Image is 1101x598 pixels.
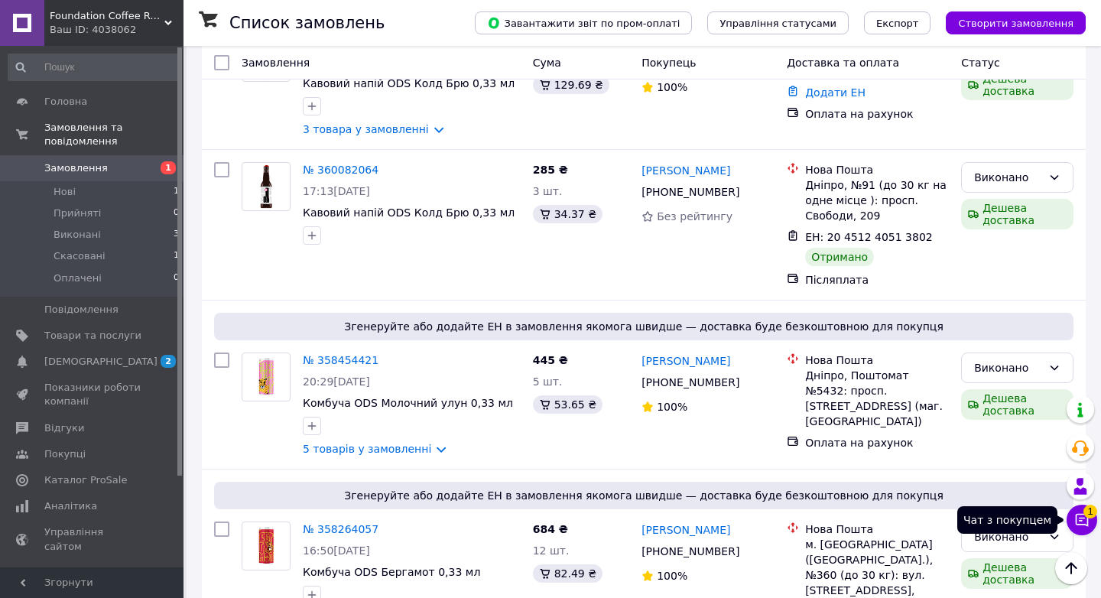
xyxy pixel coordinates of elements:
div: Чат з покупцем [957,506,1057,534]
span: Нові [54,185,76,199]
span: 100% [657,570,687,582]
div: Виконано [974,169,1042,186]
div: [PHONE_NUMBER] [638,181,742,203]
img: Фото товару [247,522,284,570]
h1: Список замовлень [229,14,385,32]
span: 1 [174,185,179,199]
span: Cума [533,57,561,69]
span: 100% [657,401,687,413]
span: Доставка та оплата [787,57,899,69]
span: Головна [44,95,87,109]
div: Дешева доставка [961,199,1073,229]
span: 3 шт. [533,185,563,197]
span: 3 [174,228,179,242]
span: Гаманець компанії [44,566,141,593]
span: Замовлення [44,161,108,175]
div: Оплата на рахунок [805,435,949,450]
span: 16:50[DATE] [303,544,370,557]
a: № 358454421 [303,354,378,366]
span: ЕН: 20 4512 4051 3802 [805,231,933,243]
span: [DEMOGRAPHIC_DATA] [44,355,158,369]
a: № 358264057 [303,523,378,535]
div: 53.65 ₴ [533,395,602,414]
div: Виконано [974,359,1042,376]
a: Комбуча ODS Молочний улун 0,33 мл [303,397,513,409]
div: 82.49 ₴ [533,564,602,583]
span: Покупці [44,447,86,461]
div: Нова Пошта [805,522,949,537]
div: Дешева доставка [961,389,1073,420]
span: 17:13[DATE] [303,185,370,197]
span: Прийняті [54,206,101,220]
button: Наверх [1055,552,1087,584]
span: Foundation Coffee Roasters [50,9,164,23]
a: Кавовий напій ODS Колд Брю 0,33 мл [303,77,515,89]
div: 34.37 ₴ [533,205,602,223]
a: Створити замовлення [930,16,1086,28]
span: 12 шт. [533,544,570,557]
span: Управління сайтом [44,525,141,553]
button: Управління статусами [707,11,849,34]
a: Додати ЕН [805,86,866,99]
span: Статус [961,57,1000,69]
a: Фото товару [242,522,291,570]
span: 1 [1083,505,1097,518]
span: Експорт [876,18,919,29]
div: Виконано [974,528,1042,545]
button: Створити замовлення [946,11,1086,34]
div: Дешева доставка [961,70,1073,100]
div: Дніпро, Поштомат №5432: просп. [STREET_ADDRESS] (маг. [GEOGRAPHIC_DATA]) [805,368,949,429]
span: 684 ₴ [533,523,568,535]
a: № 360082064 [303,164,378,176]
span: Створити замовлення [958,18,1073,29]
img: Фото товару [247,353,284,401]
div: Дешева доставка [961,558,1073,589]
span: Скасовані [54,249,106,263]
button: Експорт [864,11,931,34]
span: 0 [174,206,179,220]
input: Пошук [8,54,180,81]
div: 129.69 ₴ [533,76,609,94]
span: Каталог ProSale [44,473,127,487]
span: Аналітика [44,499,97,513]
a: Фото товару [242,353,291,401]
span: Згенеруйте або додайте ЕН в замовлення якомога швидше — доставка буде безкоштовною для покупця [220,319,1067,334]
a: Кавовий напій ODS Колд Брю 0,33 мл [303,206,515,219]
a: [PERSON_NAME] [641,353,730,369]
span: Без рейтингу [657,210,732,223]
div: Нова Пошта [805,162,949,177]
div: [PHONE_NUMBER] [638,541,742,562]
span: Товари та послуги [44,329,141,343]
a: 5 товарів у замовленні [303,443,431,455]
span: Оплачені [54,271,102,285]
div: Післяплата [805,272,949,288]
span: 100% [657,81,687,93]
a: [PERSON_NAME] [641,163,730,178]
button: Чат з покупцем1 [1067,505,1097,535]
a: 3 товара у замовленні [303,123,429,135]
div: Отримано [805,248,874,266]
span: 5 шт. [533,375,563,388]
span: Завантажити звіт по пром-оплаті [487,16,680,30]
span: Замовлення та повідомлення [44,121,183,148]
span: 1 [161,161,176,174]
span: 285 ₴ [533,164,568,176]
span: Покупець [641,57,696,69]
span: 20:29[DATE] [303,375,370,388]
span: Згенеруйте або додайте ЕН в замовлення якомога швидше — доставка буде безкоштовною для покупця [220,488,1067,503]
span: Повідомлення [44,303,119,317]
span: Управління статусами [719,18,836,29]
a: Комбуча ODS Бергамот 0,33 мл [303,566,480,578]
span: 0 [174,271,179,285]
span: 445 ₴ [533,354,568,366]
a: Фото товару [242,162,291,211]
span: Відгуки [44,421,84,435]
img: Фото товару [247,163,284,210]
span: Показники роботи компанії [44,381,141,408]
div: Дніпро, №91 (до 30 кг на одне місце ): просп. Свободи, 209 [805,177,949,223]
div: Ваш ID: 4038062 [50,23,183,37]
